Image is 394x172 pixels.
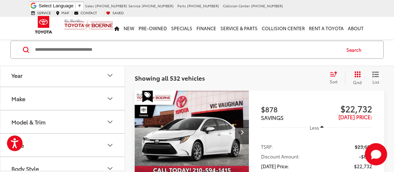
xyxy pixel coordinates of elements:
svg: Start Chat [365,143,387,165]
a: Collision Center [260,17,307,39]
div: Model & Trim [106,118,114,126]
span: Special [142,89,153,102]
span: Service [37,10,51,15]
span: Map [61,10,69,15]
button: Select sort value [326,71,345,85]
span: Sort [330,79,337,85]
span: $23,610 [355,143,372,150]
div: Make [106,95,114,103]
span: Showing all 532 vehicles [135,74,205,82]
span: Less [310,124,319,131]
a: Finance [194,17,218,39]
span: SAVINGS [261,114,284,121]
button: Grid View [345,71,367,85]
button: Model & TrimModel & Trim [0,110,125,133]
div: Make [11,95,25,102]
span: [DATE] Price: [338,113,372,121]
span: -$878 [359,153,372,160]
span: List [372,79,379,85]
button: YearYear [0,64,125,87]
span: [PHONE_NUMBER] [95,3,127,8]
button: Next image [235,120,249,144]
input: Search by Make, Model, or Keyword [34,42,340,58]
span: Discount Amount: [261,153,300,160]
div: Model & Trim [11,118,45,125]
span: Select Language [39,3,74,8]
span: [PHONE_NUMBER] [187,3,219,8]
span: Saved [112,10,124,15]
button: Less [306,121,327,134]
span: ▼ [77,3,82,8]
span: [PHONE_NUMBER] [251,3,283,8]
a: Service [30,10,53,15]
a: Select Language​ [39,3,82,8]
span: $878 [261,104,317,114]
div: Year [106,71,114,80]
span: Contact [81,10,97,15]
a: Rent a Toyota [307,17,346,39]
span: [PHONE_NUMBER] [142,3,174,8]
a: Home [112,17,121,39]
a: About [346,17,366,39]
button: Toggle Chat Window [365,143,387,165]
span: Service [128,3,141,8]
span: Collision Center [223,3,250,8]
div: Body Style [11,165,39,172]
a: Service & Parts: Opens in a new tab [218,17,260,39]
span: $22,732 [354,163,372,170]
span: [DATE] Price: [261,163,289,170]
button: List View [367,71,384,85]
a: Pre-Owned [136,17,169,39]
img: Vic Vaughan Toyota of Boerne [64,19,114,31]
button: PricePrice [0,134,125,156]
span: ​ [75,3,76,8]
a: New [121,17,136,39]
a: Map [54,10,71,15]
span: Parts [177,3,186,8]
a: Contact [72,10,99,15]
div: Year [11,72,23,79]
span: Grid [353,79,362,85]
span: Sales [85,3,94,8]
div: Price [106,141,114,149]
button: Search [340,41,371,59]
button: MakeMake [0,87,125,110]
span: TSRP: [261,143,273,150]
a: Specials [169,17,194,39]
span: $22,732 [317,103,372,114]
img: Toyota [31,14,57,36]
a: My Saved Vehicles [104,10,126,15]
